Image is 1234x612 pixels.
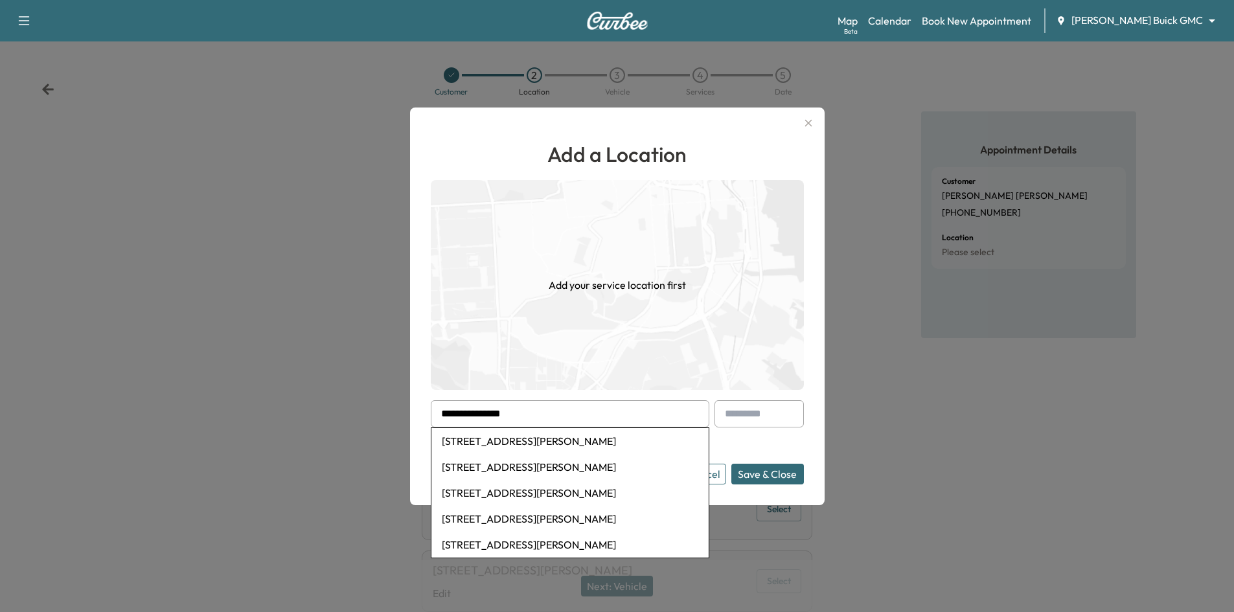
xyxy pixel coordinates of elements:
h1: Add a Location [431,139,804,170]
li: [STREET_ADDRESS][PERSON_NAME] [431,428,709,454]
span: [PERSON_NAME] Buick GMC [1071,13,1203,28]
button: Save & Close [731,464,804,484]
div: Beta [844,27,858,36]
li: [STREET_ADDRESS][PERSON_NAME] [431,532,709,558]
a: MapBeta [838,13,858,28]
li: [STREET_ADDRESS][PERSON_NAME] [431,480,709,506]
img: empty-map-CL6vilOE.png [431,180,804,390]
img: Curbee Logo [586,12,648,30]
a: Calendar [868,13,911,28]
li: [STREET_ADDRESS][PERSON_NAME] [431,454,709,480]
h1: Add your service location first [549,277,686,293]
a: Book New Appointment [922,13,1031,28]
li: [STREET_ADDRESS][PERSON_NAME] [431,506,709,532]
